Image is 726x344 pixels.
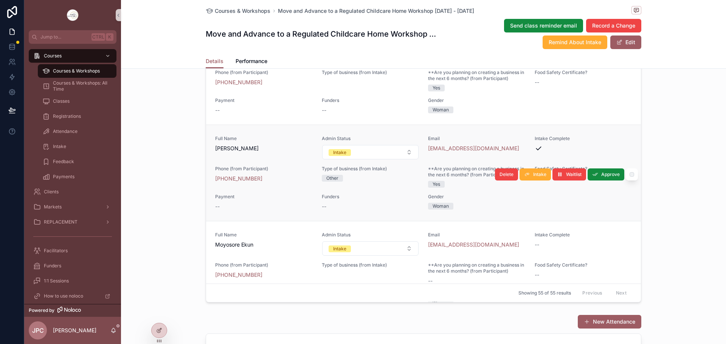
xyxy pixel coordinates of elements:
[535,241,539,248] span: --
[428,145,519,152] a: [EMAIL_ADDRESS][DOMAIN_NAME]
[215,69,313,76] span: Phone (from Participant)
[38,140,116,153] a: Intake
[44,219,78,225] span: REPLACEMENT
[53,98,70,104] span: Classes
[53,327,96,334] p: [PERSON_NAME]
[278,7,474,15] a: Move and Advance to a Regulated Childcare Home Workshop [DATE] - [DATE]
[29,200,116,214] a: Markets
[206,54,223,69] a: Details
[29,49,116,63] a: Courses
[610,35,641,49] button: Edit
[44,204,62,210] span: Markets
[38,79,116,93] a: Courses & Workshops: All Time
[29,289,116,303] a: How to use noloco
[601,171,620,177] span: Approve
[322,136,419,142] span: Admin Status
[518,290,571,296] span: Showing 55 of 55 results
[495,168,518,180] button: Delete
[53,68,100,74] span: Courses & Workshops
[322,203,326,210] span: --
[215,136,313,142] span: Full Name
[206,125,641,221] a: Full Name[PERSON_NAME]Admin StatusSelect ButtonEmail[EMAIL_ADDRESS][DOMAIN_NAME]Intake CompletePh...
[32,326,44,335] span: JPC
[67,9,79,21] img: App logo
[333,149,346,156] div: Intake
[504,19,583,32] button: Send class reminder email
[38,125,116,138] a: Attendance
[586,19,641,32] button: Record a Change
[215,97,313,103] span: Payment
[433,203,449,210] div: Woman
[322,241,419,256] button: Select Button
[38,110,116,123] a: Registrations
[549,39,601,46] span: Remind About Intake
[333,245,346,252] div: Intake
[428,136,526,142] span: Email
[215,175,262,182] a: [PHONE_NUMBER]
[215,145,313,152] span: [PERSON_NAME]
[24,44,121,304] div: scrollable content
[215,79,262,86] a: [PHONE_NUMBER]
[29,307,54,313] span: Powered by
[29,30,116,44] button: Jump to...CtrlK
[215,203,220,210] span: --
[53,128,78,134] span: Attendance
[29,259,116,273] a: Funders
[206,221,641,318] a: Full NameMoyosore EkunAdmin StatusSelect ButtonEmail[EMAIL_ADDRESS][DOMAIN_NAME]Intake Complete--...
[322,145,419,159] button: Select Button
[428,194,526,200] span: Gender
[215,241,313,248] span: Moyosore Ekun
[500,171,513,177] span: Delete
[53,80,109,92] span: Courses & Workshops: All Time
[44,263,61,269] span: Funders
[38,94,116,108] a: Classes
[533,171,546,177] span: Intake
[433,106,449,113] div: Woman
[428,166,526,178] span: **Are you planning on creating a business in the next 6 months? (from Participant)
[38,64,116,78] a: Courses & Workshops
[428,232,526,238] span: Email
[552,168,586,180] button: Waitlist
[215,271,262,279] a: [PHONE_NUMBER]
[535,232,632,238] span: Intake Complete
[44,278,69,284] span: 1:1 Sessions
[535,262,632,268] span: Food Safety Certificate?
[322,194,419,200] span: Funders
[428,277,433,285] span: --
[206,29,437,39] h1: Move and Advance to a Regulated Childcare Home Workshop [DATE] - [DATE]
[510,22,577,29] span: Send class reminder email
[29,274,116,288] a: 1:1 Sessions
[215,232,313,238] span: Full Name
[322,106,326,114] span: --
[535,69,632,76] span: Food Safety Certificate?
[566,171,582,177] span: Waitlist
[44,293,83,299] span: How to use noloco
[428,262,526,274] span: **Are you planning on creating a business in the next 6 months? (from Participant)
[29,244,116,258] a: Facilitators
[40,34,88,40] span: Jump to...
[53,174,74,180] span: Payments
[592,22,635,29] span: Record a Change
[215,262,313,268] span: Phone (from Participant)
[428,97,526,103] span: Gender
[53,143,66,150] span: Intake
[588,168,624,180] button: Approve
[578,315,641,329] button: New Attendance
[433,85,440,91] div: Yes
[326,175,338,182] div: Other
[53,113,81,119] span: Registrations
[322,262,419,268] span: Type of business (from Intake)
[215,166,313,172] span: Phone (from Participant)
[215,194,313,200] span: Payment
[29,185,116,199] a: Clients
[215,7,270,15] span: Courses & Workshops
[107,34,113,40] span: K
[535,271,539,279] span: --
[535,136,632,142] span: Intake Complete
[206,57,223,65] span: Details
[520,168,551,180] button: Intake
[38,170,116,184] a: Payments
[92,33,105,41] span: Ctrl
